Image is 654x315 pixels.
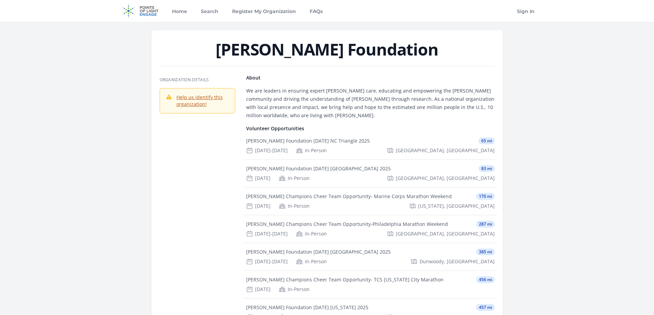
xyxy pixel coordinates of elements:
a: Help us identify this organization! [176,94,223,107]
span: 287 mi [476,221,495,228]
span: 457 mi [476,304,495,311]
a: [PERSON_NAME] Foundation [DATE] [GEOGRAPHIC_DATA] 2025 385 mi [DATE]-[DATE] In-Person Dunwoody, [... [243,243,497,270]
h4: About [246,74,495,81]
span: 456 mi [476,276,495,283]
div: In-Person [279,203,310,209]
span: [GEOGRAPHIC_DATA], [GEOGRAPHIC_DATA] [396,175,495,182]
span: 65 mi [479,137,495,144]
div: In-Person [279,286,310,293]
div: In-Person [296,230,327,237]
h1: [PERSON_NAME] Foundation [160,41,495,58]
div: In-Person [279,175,310,182]
div: [PERSON_NAME] Champions Cheer Team Opportunity-Philadelphia Marathon Weekend [246,221,448,228]
div: [DATE] [246,203,271,209]
div: [DATE]-[DATE] [246,230,288,237]
div: [PERSON_NAME] Foundation [DATE] [US_STATE] 2025 [246,304,368,311]
p: We are leaders in ensuring expert [PERSON_NAME] care, educating and empowering the [PERSON_NAME] ... [246,87,495,120]
div: [DATE] [246,286,271,293]
span: [US_STATE], [GEOGRAPHIC_DATA] [418,203,495,209]
h3: Organization Details [160,77,235,83]
div: In-Person [296,258,327,265]
a: [PERSON_NAME] Foundation [DATE] [GEOGRAPHIC_DATA] 2025 83 mi [DATE] In-Person [GEOGRAPHIC_DATA], ... [243,160,497,187]
span: [GEOGRAPHIC_DATA], [GEOGRAPHIC_DATA] [396,230,495,237]
span: 385 mi [476,249,495,255]
div: [PERSON_NAME] Foundation [DATE] [GEOGRAPHIC_DATA] 2025 [246,165,391,172]
span: [GEOGRAPHIC_DATA], [GEOGRAPHIC_DATA] [396,147,495,154]
div: In-Person [296,147,327,154]
div: [PERSON_NAME] Foundation [DATE] [GEOGRAPHIC_DATA] 2025 [246,249,391,255]
span: 83 mi [479,165,495,172]
a: [PERSON_NAME] Champions Cheer Team Opportunity- Marine Corps Marathon Weekend 170 mi [DATE] In-Pe... [243,187,497,215]
div: [PERSON_NAME] Champions Cheer Team Opportunity- TCS [US_STATE] City Marathon [246,276,444,283]
a: [PERSON_NAME] Champions Cheer Team Opportunity-Philadelphia Marathon Weekend 287 mi [DATE]-[DATE]... [243,215,497,243]
div: [DATE] [246,175,271,182]
div: [PERSON_NAME] Foundation [DATE] NC Triangle 2025 [246,137,370,144]
a: [PERSON_NAME] Foundation [DATE] NC Triangle 2025 65 mi [DATE]-[DATE] In-Person [GEOGRAPHIC_DATA],... [243,132,497,159]
div: [DATE]-[DATE] [246,147,288,154]
div: [DATE]-[DATE] [246,258,288,265]
div: [PERSON_NAME] Champions Cheer Team Opportunity- Marine Corps Marathon Weekend [246,193,452,200]
span: 170 mi [476,193,495,200]
a: [PERSON_NAME] Champions Cheer Team Opportunity- TCS [US_STATE] City Marathon 456 mi [DATE] In-Person [243,271,497,298]
span: Dunwoody, [GEOGRAPHIC_DATA] [420,258,495,265]
h4: Volunteer Opportunities [246,125,495,132]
